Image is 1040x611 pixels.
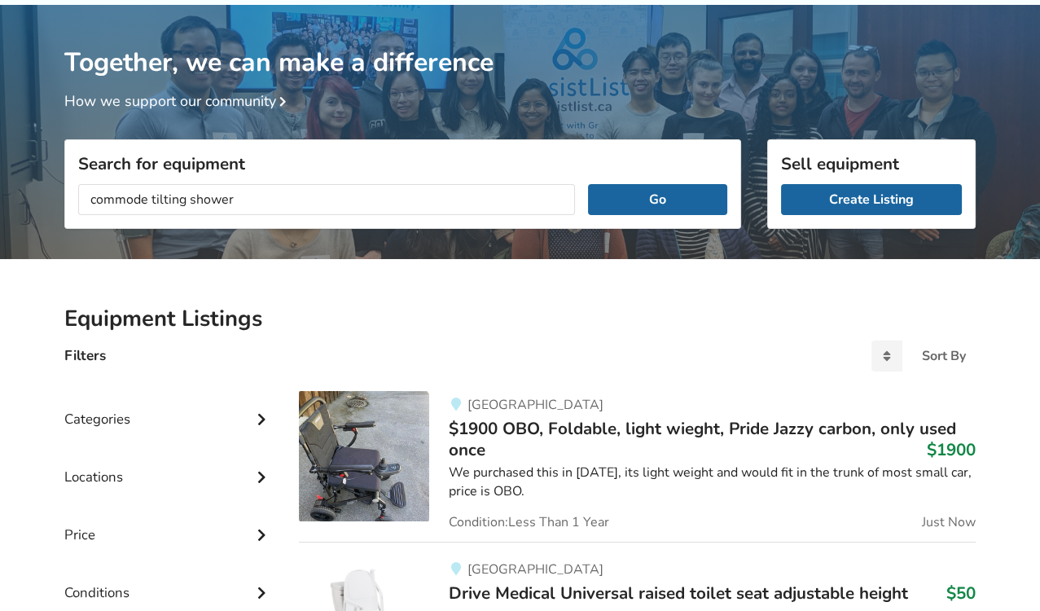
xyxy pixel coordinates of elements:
span: Drive Medical Universal raised toilet seat adjustable height [449,582,908,604]
div: We purchased this in [DATE], its light weight and would fit in the trunk of most small car, price... [449,464,976,501]
h3: $50 [946,582,976,604]
span: [GEOGRAPHIC_DATA] [467,560,603,578]
img: mobility-$1900 obo, foldable, light wieght, pride jazzy carbon, only used once [299,391,429,521]
a: How we support our community [64,91,292,111]
span: $1900 OBO, Foldable, light wieght, Pride Jazzy carbon, only used once [449,417,956,461]
div: Locations [64,436,273,494]
h2: Equipment Listings [64,305,976,333]
input: I am looking for... [78,184,575,215]
h3: Sell equipment [781,153,962,174]
h3: Search for equipment [78,153,727,174]
h1: Together, we can make a difference [64,5,976,79]
div: Price [64,494,273,552]
span: Condition: Less Than 1 Year [449,516,609,529]
div: Sort By [922,349,966,363]
span: Just Now [922,516,976,529]
h4: Filters [64,346,106,365]
a: mobility-$1900 obo, foldable, light wieght, pride jazzy carbon, only used once [GEOGRAPHIC_DATA]$... [299,391,976,543]
div: Conditions [64,552,273,609]
h3: $1900 [927,439,976,460]
button: Go [588,184,727,215]
a: Create Listing [781,184,962,215]
span: [GEOGRAPHIC_DATA] [467,396,603,414]
div: Categories [64,378,273,436]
